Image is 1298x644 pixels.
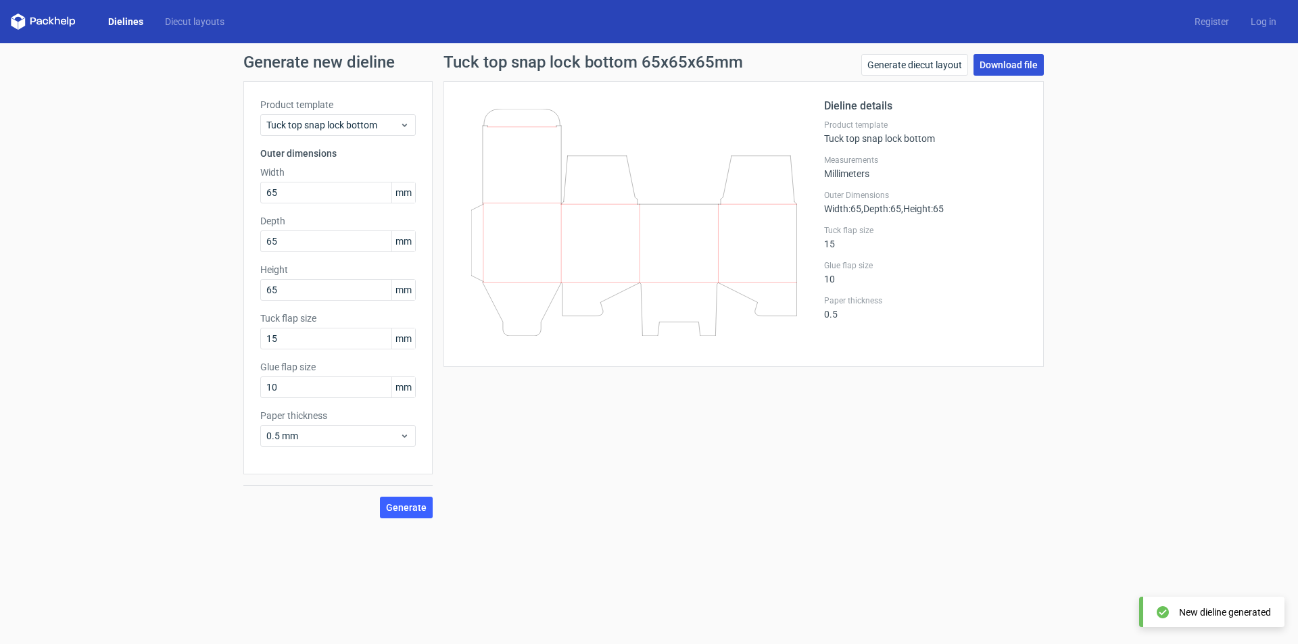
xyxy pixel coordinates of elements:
label: Glue flap size [824,260,1027,271]
div: Millimeters [824,155,1027,179]
label: Width [260,166,416,179]
button: Generate [380,497,433,518]
a: Download file [973,54,1044,76]
label: Measurements [824,155,1027,166]
label: Height [260,263,416,276]
div: New dieline generated [1179,605,1271,619]
span: Generate [386,503,427,512]
label: Outer Dimensions [824,190,1027,201]
label: Product template [260,98,416,112]
label: Glue flap size [260,360,416,374]
div: Tuck top snap lock bottom [824,120,1027,144]
label: Product template [824,120,1027,130]
span: 0.5 mm [266,429,400,443]
a: Register [1184,15,1240,28]
span: mm [391,328,415,349]
div: 0.5 [824,295,1027,320]
span: , Height : 65 [901,203,944,214]
div: 15 [824,225,1027,249]
label: Depth [260,214,416,228]
h2: Dieline details [824,98,1027,114]
h1: Generate new dieline [243,54,1055,70]
a: Dielines [97,15,154,28]
a: Log in [1240,15,1287,28]
a: Diecut layouts [154,15,235,28]
span: mm [391,182,415,203]
span: mm [391,377,415,397]
h1: Tuck top snap lock bottom 65x65x65mm [443,54,743,70]
label: Paper thickness [824,295,1027,306]
div: 10 [824,260,1027,284]
a: Generate diecut layout [861,54,968,76]
span: mm [391,280,415,300]
label: Tuck flap size [260,312,416,325]
label: Paper thickness [260,409,416,422]
span: , Depth : 65 [861,203,901,214]
span: Tuck top snap lock bottom [266,118,400,132]
span: Width : 65 [824,203,861,214]
label: Tuck flap size [824,225,1027,236]
span: mm [391,231,415,251]
h3: Outer dimensions [260,147,416,160]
